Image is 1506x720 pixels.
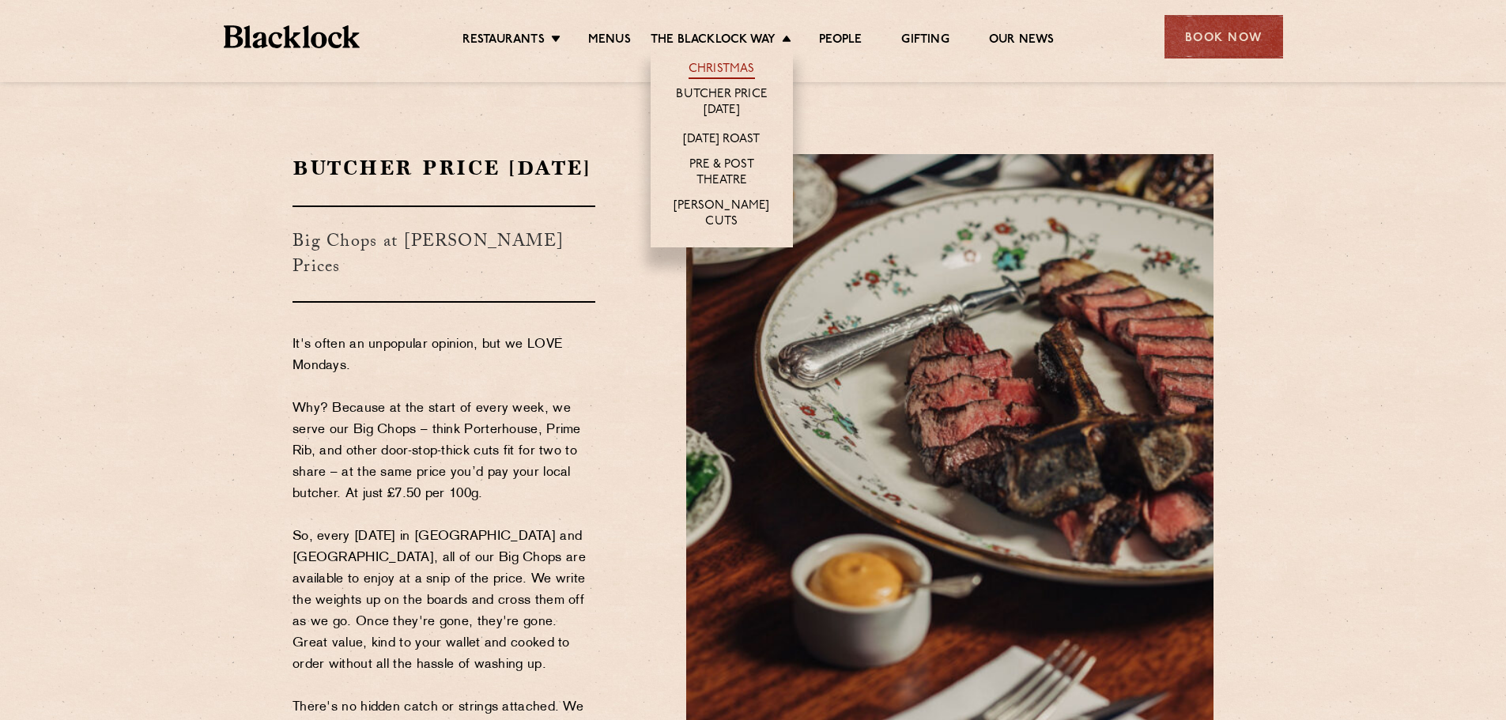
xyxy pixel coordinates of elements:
[819,32,862,50] a: People
[588,32,631,50] a: Menus
[224,25,360,48] img: BL_Textured_Logo-footer-cropped.svg
[293,205,595,303] h3: Big Chops at [PERSON_NAME] Prices
[293,154,595,182] h2: Butcher Price [DATE]
[666,87,777,120] a: Butcher Price [DATE]
[651,32,776,50] a: The Blacklock Way
[683,132,760,149] a: [DATE] Roast
[989,32,1055,50] a: Our News
[901,32,949,50] a: Gifting
[666,198,777,232] a: [PERSON_NAME] Cuts
[666,157,777,190] a: Pre & Post Theatre
[689,62,755,79] a: Christmas
[1164,15,1283,58] div: Book Now
[462,32,545,50] a: Restaurants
